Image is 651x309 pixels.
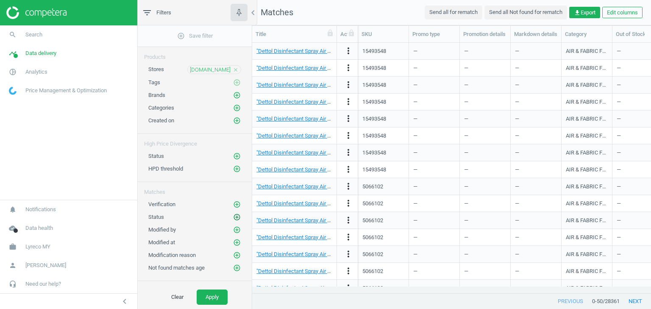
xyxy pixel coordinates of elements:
[574,9,595,17] span: Export
[343,80,353,91] button: more_vert
[233,264,241,272] button: add_circle_outline
[362,47,386,55] div: 15493548
[5,239,21,255] i: work
[566,166,608,174] div: AIR & FABRIC FRESHENERS
[464,61,506,75] div: —
[566,200,608,207] div: AIR & FABRIC FRESHENERS
[343,164,353,175] button: more_vert
[148,117,174,124] span: Created on
[515,281,557,295] div: —
[233,213,241,221] i: add_circle_outline
[413,44,455,58] div: —
[413,213,455,228] div: —
[233,91,241,99] i: add_circle_outline
[566,284,608,292] div: AIR & FABRIC FRESHENERS
[343,63,353,73] i: more_vert
[464,179,506,194] div: —
[256,30,333,38] div: Title
[256,82,407,88] a: "Dettol Disinfectant Spray Air Freshener 450ml - Lemon", Empty
[362,234,383,241] div: 5066102
[138,28,252,44] button: add_circle_outlineSave filter
[362,64,386,72] div: 15493548
[177,32,213,40] span: Save filter
[464,281,506,295] div: —
[343,283,353,293] i: more_vert
[148,166,183,172] span: HPD threshold
[343,113,353,124] button: more_vert
[256,183,451,190] a: "Dettol Disinfectant Spray Air Freshener Morning Dew - 450ML", 08850360033314
[138,134,252,148] div: High Price Divergence
[25,262,66,269] span: [PERSON_NAME]
[362,115,386,123] div: 15493548
[25,243,50,251] span: Lyreco MY
[162,290,192,305] button: Clear
[515,230,557,245] div: —
[233,117,241,124] i: add_circle_outline
[413,264,455,279] div: —
[5,257,21,273] i: person
[138,182,252,196] div: Matches
[148,252,196,258] span: Modification reason
[592,298,603,305] span: 0 - 50
[602,7,643,19] button: Edit columns
[148,79,160,86] span: Tags
[25,206,56,213] span: Notifications
[574,9,581,16] i: get_app
[148,201,175,207] span: Verification
[566,47,608,55] div: AIR & FABRIC FRESHENERS
[413,162,455,177] div: —
[413,61,455,75] div: —
[362,81,386,89] div: 15493548
[148,226,176,233] span: Modified by
[362,268,383,275] div: 5066102
[413,94,455,109] div: —
[343,249,353,260] button: more_vert
[425,6,482,19] button: Send all for rematch
[148,214,164,220] span: Status
[138,281,252,295] div: Data
[148,265,205,271] span: Not found matches age
[148,239,175,246] span: Modified at
[362,183,383,190] div: 5066102
[464,230,506,245] div: —
[343,130,353,141] i: more_vert
[412,30,456,38] div: Promo type
[343,198,353,209] button: more_vert
[343,266,353,276] i: more_vert
[233,226,241,234] button: add_circle_outline
[515,111,557,126] div: —
[148,105,174,111] span: Categories
[515,128,557,143] div: —
[620,294,651,309] button: next
[142,8,152,18] i: filter_list
[413,77,455,92] div: —
[233,165,241,173] button: add_circle_outline
[565,30,609,38] div: Category
[566,64,608,72] div: AIR & FABRIC FRESHENERS
[515,61,557,75] div: —
[413,247,455,262] div: —
[156,9,171,17] span: Filters
[464,44,506,58] div: —
[233,104,241,112] button: add_circle_outline
[6,6,67,19] img: ajHJNr6hYgQAAAAASUVORK5CYII=
[464,94,506,109] div: —
[233,91,241,99] button: add_circle_outline
[515,247,557,262] div: —
[413,179,455,194] div: —
[569,7,600,19] button: get_appExport
[464,128,506,143] div: —
[413,128,455,143] div: —
[362,132,386,140] div: 15493548
[5,45,21,61] i: timeline
[464,213,506,228] div: —
[25,31,42,39] span: Search
[343,232,353,242] i: more_vert
[233,200,241,209] button: add_circle_outline
[256,116,407,122] a: "Dettol Disinfectant Spray Air Freshener 450ml - Lemon", Empty
[343,97,353,107] i: more_vert
[362,200,383,207] div: 5066102
[256,268,451,274] a: "Dettol Disinfectant Spray Air Freshener Morning Dew - 450ML", 08850360033314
